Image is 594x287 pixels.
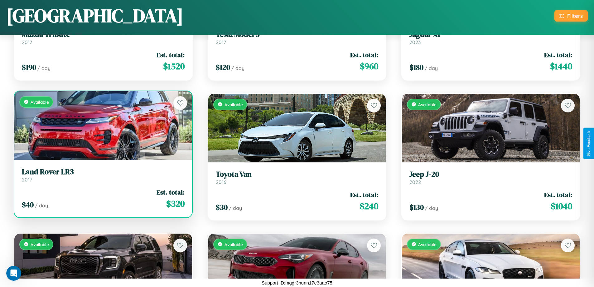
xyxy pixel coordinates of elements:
[37,65,51,71] span: / day
[22,167,185,183] a: Land Rover LR32017
[225,102,243,107] span: Available
[544,50,572,59] span: Est. total:
[22,39,32,45] span: 2017
[22,167,185,176] h3: Land Rover LR3
[409,170,572,185] a: Jeep J-202022
[22,30,185,39] h3: Mazda Tribute
[350,190,378,199] span: Est. total:
[216,62,230,72] span: $ 120
[409,62,423,72] span: $ 180
[425,205,438,211] span: / day
[229,205,242,211] span: / day
[216,170,379,185] a: Toyota Van2016
[409,179,421,185] span: 2022
[35,202,48,209] span: / day
[31,242,49,247] span: Available
[216,39,226,45] span: 2017
[22,62,36,72] span: $ 190
[216,179,226,185] span: 2016
[22,176,32,183] span: 2017
[409,39,421,45] span: 2023
[6,3,183,28] h1: [GEOGRAPHIC_DATA]
[225,242,243,247] span: Available
[22,30,185,45] a: Mazda Tribute2017
[554,10,588,22] button: Filters
[425,65,438,71] span: / day
[231,65,244,71] span: / day
[216,30,379,45] a: Tesla Model 32017
[587,131,591,156] div: Give Feedback
[418,242,437,247] span: Available
[157,188,185,197] span: Est. total:
[551,200,572,212] span: $ 1040
[418,102,437,107] span: Available
[409,30,572,39] h3: Jaguar XF
[157,50,185,59] span: Est. total:
[409,30,572,45] a: Jaguar XF2023
[166,197,185,210] span: $ 320
[22,200,34,210] span: $ 40
[409,202,424,212] span: $ 130
[409,170,572,179] h3: Jeep J-20
[350,50,378,59] span: Est. total:
[550,60,572,72] span: $ 1440
[544,190,572,199] span: Est. total:
[567,12,583,19] div: Filters
[31,99,49,105] span: Available
[216,202,228,212] span: $ 30
[360,200,378,212] span: $ 240
[360,60,378,72] span: $ 960
[216,170,379,179] h3: Toyota Van
[262,279,332,287] p: Support ID: mggr3nunn17e3aao75
[6,266,21,281] iframe: Intercom live chat
[216,30,379,39] h3: Tesla Model 3
[163,60,185,72] span: $ 1520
